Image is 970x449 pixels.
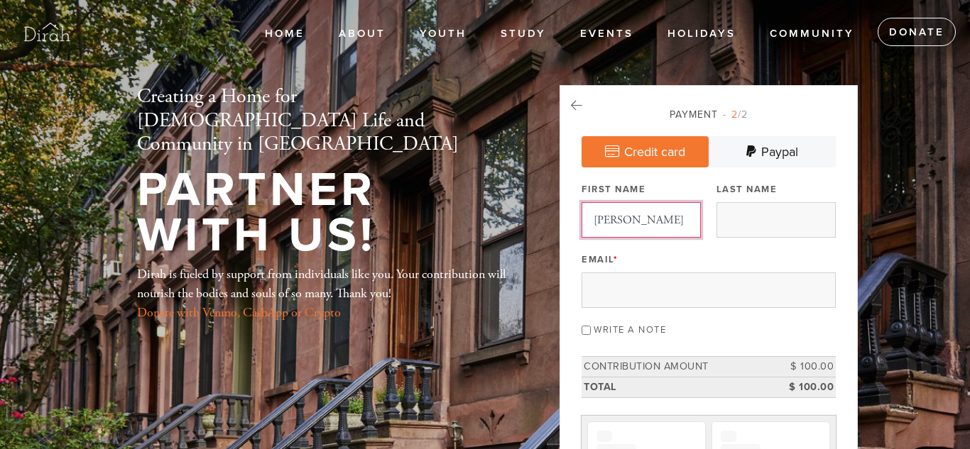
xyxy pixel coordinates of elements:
a: Donate [878,18,956,46]
span: This field is required. [614,254,618,265]
a: Youth [409,21,477,48]
div: Dirah is fueled by support from individuals like you. Your contribution will nourish the bodies a... [137,265,513,322]
a: Paypal [709,136,836,167]
td: $ 100.00 [772,377,836,397]
td: Total [582,377,772,397]
label: Write a note [594,324,666,336]
label: Email [582,253,618,266]
td: $ 100.00 [772,357,836,377]
label: First Name [582,183,645,196]
a: Home [254,21,315,48]
a: About [328,21,396,48]
a: Study [490,21,557,48]
h2: Creating a Home for [DEMOGRAPHIC_DATA] Life and Community in [GEOGRAPHIC_DATA] [137,85,513,157]
img: Untitled%20design%20%284%29.png [21,7,72,58]
span: 2 [731,109,738,121]
a: Holidays [657,21,746,48]
td: Contribution Amount [582,357,772,377]
a: Donate with Venmo, CashApp or Crypto [137,304,341,321]
a: Events [570,21,644,48]
label: Last Name [716,183,778,196]
div: Payment [582,107,836,122]
a: Community [759,21,865,48]
h1: Partner With Us! [137,167,513,259]
a: Credit card [582,136,709,167]
span: /2 [723,109,748,121]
